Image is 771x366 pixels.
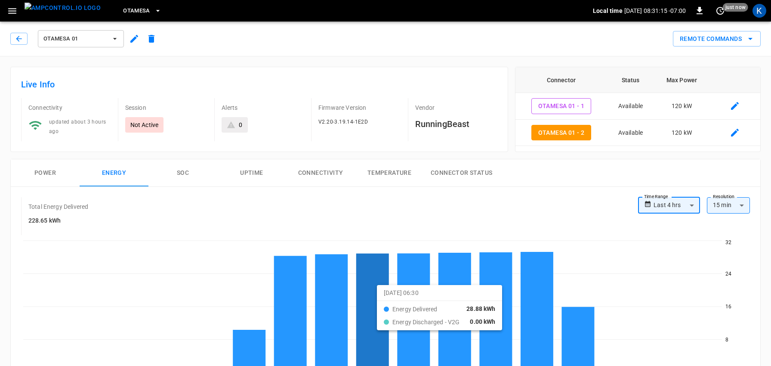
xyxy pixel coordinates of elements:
tspan: 16 [725,304,731,310]
div: remote commands options [673,31,761,47]
label: Time Range [644,193,668,200]
span: updated about 3 hours ago [49,119,106,134]
td: Available [607,93,654,120]
div: profile-icon [752,4,766,18]
p: Alerts [222,103,304,112]
h6: RunningBeast [415,117,498,131]
p: Connectivity [28,103,111,112]
p: Not Active [130,121,159,129]
table: connector table [515,67,760,146]
div: 15 min [707,197,750,214]
span: V2.20-3.19.14-1E2D [318,119,368,125]
tspan: 24 [725,271,731,277]
button: OtaMesa 01 [38,30,124,47]
button: Energy [80,159,148,187]
button: Temperature [355,159,424,187]
p: Local time [593,6,623,15]
button: OtaMesa 01 - 1 [531,98,592,114]
div: Last 4 hrs [654,197,700,214]
p: Firmware Version [318,103,401,112]
button: Power [11,159,80,187]
button: Uptime [217,159,286,187]
td: 120 kW [654,93,709,120]
button: OtaMesa 01 - 2 [531,125,592,141]
tspan: 8 [725,337,728,343]
div: 0 [239,121,242,129]
button: set refresh interval [713,4,727,18]
h6: 228.65 kWh [28,216,88,226]
button: Remote Commands [673,31,761,47]
h6: Live Info [21,78,497,91]
p: Session [125,103,208,112]
th: Status [607,67,654,93]
img: ampcontrol.io logo [25,3,101,13]
button: Connector Status [424,159,499,187]
button: SOC [148,159,217,187]
span: just now [723,3,748,12]
span: OtaMesa 01 [43,34,107,44]
td: 120 kW [654,120,709,146]
p: [DATE] 08:31:15 -07:00 [624,6,686,15]
span: OtaMesa [123,6,150,16]
button: Connectivity [286,159,355,187]
th: Max Power [654,67,709,93]
tspan: 32 [725,239,731,245]
th: Connector [515,67,607,93]
td: Available [607,120,654,146]
p: Total Energy Delivered [28,202,88,211]
button: OtaMesa [120,3,165,19]
p: Vendor [415,103,498,112]
label: Resolution [713,193,734,200]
